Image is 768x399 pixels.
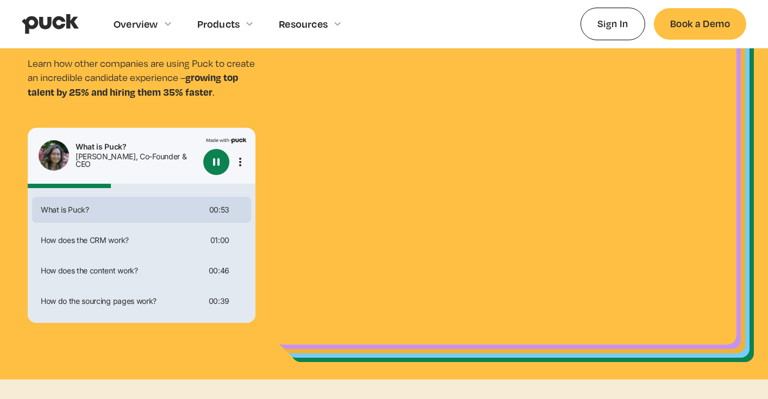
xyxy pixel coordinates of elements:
[206,136,247,144] img: Made with Puck
[209,297,229,305] div: 00:39
[654,8,746,39] a: Book a Demo
[279,18,328,30] div: Resources
[210,236,229,244] div: 01:00
[39,140,69,171] img: Tali Rapaport headshot
[114,18,158,30] div: Overview
[197,18,240,30] div: Products
[32,258,251,284] div: How does the content work?00:46More options
[28,70,238,98] strong: growing top talent by 25% and hiring them 35% faster
[36,236,206,244] div: How does the CRM work?
[32,197,251,223] div: What is Puck?00:53More options
[203,149,229,175] button: Pause
[36,206,205,214] div: What is Puck?
[209,267,229,275] div: 00:46
[36,297,204,305] div: How do the sourcing pages work?
[234,155,247,169] button: More options
[580,8,645,40] a: Sign In
[76,143,199,151] div: What is Puck?
[36,267,204,275] div: How does the content work?
[32,227,251,253] div: How does the CRM work?01:00More options
[76,153,199,168] div: [PERSON_NAME], Co-Founder & CEO
[209,206,229,214] div: 00:53
[28,57,255,99] p: Learn how other companies are using Puck to create an incredible candidate experience – .
[32,288,251,314] div: How do the sourcing pages work?00:39More options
